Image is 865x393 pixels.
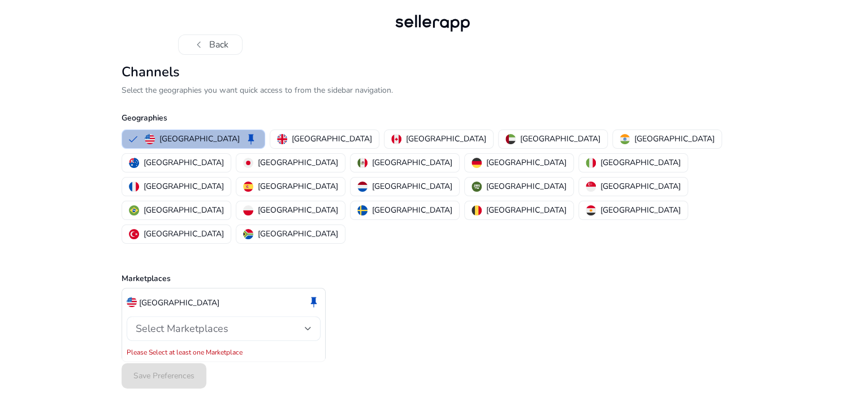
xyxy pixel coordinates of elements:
[129,229,139,239] img: tr.svg
[144,157,224,169] p: [GEOGRAPHIC_DATA]
[139,297,219,309] p: [GEOGRAPHIC_DATA]
[178,34,243,55] button: chevron_leftBack
[486,204,566,216] p: [GEOGRAPHIC_DATA]
[600,204,681,216] p: [GEOGRAPHIC_DATA]
[586,158,596,168] img: it.svg
[634,133,715,145] p: [GEOGRAPHIC_DATA]
[372,204,452,216] p: [GEOGRAPHIC_DATA]
[145,134,155,144] img: us.svg
[600,157,681,169] p: [GEOGRAPHIC_DATA]
[600,180,681,192] p: [GEOGRAPHIC_DATA]
[357,182,367,192] img: nl.svg
[472,205,482,215] img: be.svg
[127,346,321,357] mat-error: Please Select at least one Marketplace
[372,180,452,192] p: [GEOGRAPHIC_DATA]
[586,205,596,215] img: eg.svg
[505,134,516,144] img: ae.svg
[520,133,600,145] p: [GEOGRAPHIC_DATA]
[243,229,253,239] img: za.svg
[122,112,743,124] p: Geographies
[122,64,743,80] h2: Channels
[159,133,240,145] p: [GEOGRAPHIC_DATA]
[144,180,224,192] p: [GEOGRAPHIC_DATA]
[192,38,206,51] span: chevron_left
[243,205,253,215] img: pl.svg
[472,158,482,168] img: de.svg
[307,295,321,309] span: keep
[129,158,139,168] img: au.svg
[122,273,743,284] p: Marketplaces
[122,84,743,96] p: Select the geographies you want quick access to from the sidebar navigation.
[620,134,630,144] img: in.svg
[586,182,596,192] img: sg.svg
[391,134,401,144] img: ca.svg
[136,322,228,335] span: Select Marketplaces
[244,132,258,146] span: keep
[243,182,253,192] img: es.svg
[406,133,486,145] p: [GEOGRAPHIC_DATA]
[486,157,566,169] p: [GEOGRAPHIC_DATA]
[144,204,224,216] p: [GEOGRAPHIC_DATA]
[127,297,137,307] img: us.svg
[258,204,338,216] p: [GEOGRAPHIC_DATA]
[144,228,224,240] p: [GEOGRAPHIC_DATA]
[129,205,139,215] img: br.svg
[129,182,139,192] img: fr.svg
[486,180,566,192] p: [GEOGRAPHIC_DATA]
[258,228,338,240] p: [GEOGRAPHIC_DATA]
[372,157,452,169] p: [GEOGRAPHIC_DATA]
[258,180,338,192] p: [GEOGRAPHIC_DATA]
[258,157,338,169] p: [GEOGRAPHIC_DATA]
[357,205,367,215] img: se.svg
[277,134,287,144] img: uk.svg
[472,182,482,192] img: sa.svg
[292,133,372,145] p: [GEOGRAPHIC_DATA]
[243,158,253,168] img: jp.svg
[357,158,367,168] img: mx.svg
